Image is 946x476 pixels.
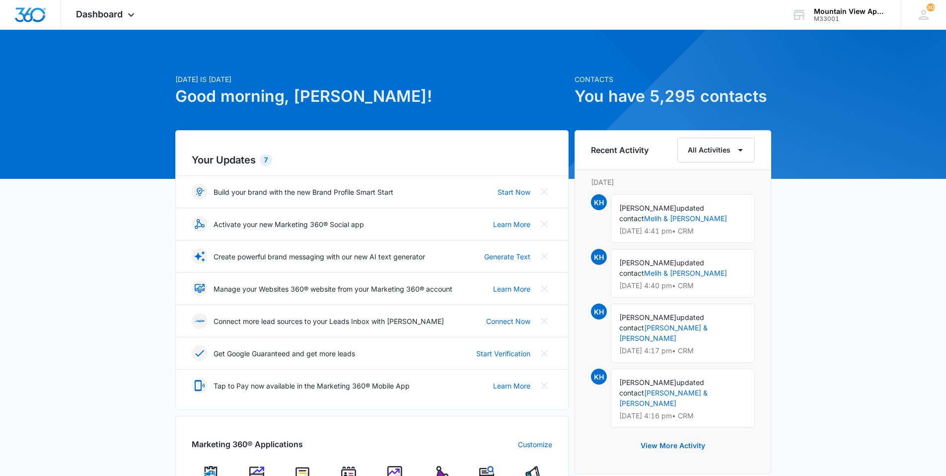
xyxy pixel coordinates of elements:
a: Learn More [493,381,530,391]
div: notifications count [927,3,935,11]
a: Start Verification [476,348,530,359]
button: Close [536,378,552,394]
a: Connect Now [486,316,530,326]
a: Melih & [PERSON_NAME] [644,269,727,277]
p: Create powerful brand messaging with our new AI text generator [214,251,425,262]
div: 7 [260,154,272,166]
a: Learn More [493,284,530,294]
p: Get Google Guaranteed and get more leads [214,348,355,359]
h1: Good morning, [PERSON_NAME]! [175,84,569,108]
p: Activate your new Marketing 360® Social app [214,219,364,230]
button: View More Activity [631,434,715,458]
span: [PERSON_NAME] [619,204,676,212]
h6: Recent Activity [591,144,649,156]
span: KH [591,304,607,319]
button: Close [536,281,552,297]
button: Close [536,184,552,200]
span: KH [591,369,607,385]
span: KH [591,249,607,265]
h1: You have 5,295 contacts [575,84,771,108]
p: [DATE] [591,177,755,187]
span: Dashboard [76,9,123,19]
h2: Marketing 360® Applications [192,438,303,450]
button: Close [536,313,552,329]
a: Learn More [493,219,530,230]
span: KH [591,194,607,210]
a: Customize [518,439,552,450]
p: [DATE] 4:16 pm • CRM [619,412,746,419]
a: [PERSON_NAME] & [PERSON_NAME] [619,389,708,407]
p: Tap to Pay now available in the Marketing 360® Mobile App [214,381,410,391]
p: [DATE] 4:40 pm • CRM [619,282,746,289]
div: account name [814,7,886,15]
div: account id [814,15,886,22]
a: [PERSON_NAME] & [PERSON_NAME] [619,323,708,342]
p: Contacts [575,74,771,84]
p: [DATE] 4:17 pm • CRM [619,347,746,354]
button: Close [536,345,552,361]
p: Connect more lead sources to your Leads Inbox with [PERSON_NAME] [214,316,444,326]
span: [PERSON_NAME] [619,258,676,267]
p: [DATE] is [DATE] [175,74,569,84]
span: [PERSON_NAME] [619,378,676,387]
span: 30 [927,3,935,11]
button: Close [536,216,552,232]
p: Manage your Websites 360® website from your Marketing 360® account [214,284,452,294]
button: Close [536,248,552,264]
a: Generate Text [484,251,530,262]
a: Melih & [PERSON_NAME] [644,214,727,223]
h2: Your Updates [192,153,552,167]
p: [DATE] 4:41 pm • CRM [619,228,746,235]
p: Build your brand with the new Brand Profile Smart Start [214,187,393,197]
span: [PERSON_NAME] [619,313,676,321]
a: Start Now [498,187,530,197]
button: All Activities [677,138,755,162]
